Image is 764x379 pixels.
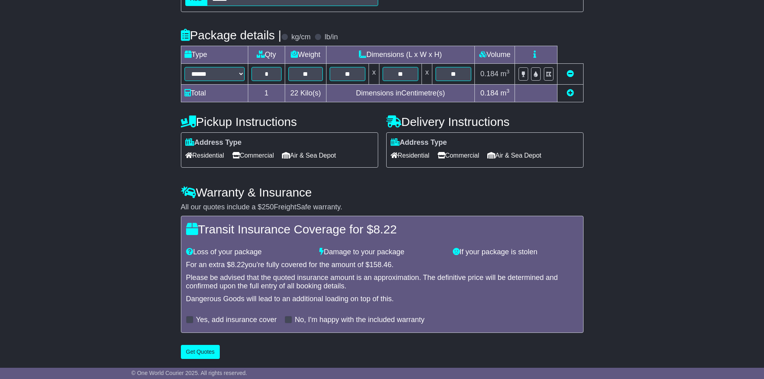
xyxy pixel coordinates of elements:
[186,295,578,304] div: Dangerous Goods will lead to an additional loading on top of this.
[487,149,541,162] span: Air & Sea Depot
[282,149,336,162] span: Air & Sea Depot
[295,316,425,324] label: No, I'm happy with the included warranty
[480,70,499,78] span: 0.184
[475,46,515,64] td: Volume
[507,88,510,94] sup: 3
[181,203,584,212] div: All our quotes include a $ FreightSafe warranty.
[507,69,510,75] sup: 3
[373,223,397,236] span: 8.22
[181,85,248,102] td: Total
[326,46,475,64] td: Dimensions (L x W x H)
[480,89,499,97] span: 0.184
[185,138,242,147] label: Address Type
[231,261,245,269] span: 8.22
[391,149,430,162] span: Residential
[449,248,582,257] div: If your package is stolen
[369,64,379,85] td: x
[501,70,510,78] span: m
[181,46,248,64] td: Type
[181,28,282,42] h4: Package details |
[290,89,298,97] span: 22
[132,370,247,376] span: © One World Courier 2025. All rights reserved.
[422,64,432,85] td: x
[196,316,277,324] label: Yes, add insurance cover
[248,85,285,102] td: 1
[262,203,274,211] span: 250
[186,261,578,270] div: For an extra $ you're fully covered for the amount of $ .
[291,33,310,42] label: kg/cm
[182,248,316,257] div: Loss of your package
[181,345,220,359] button: Get Quotes
[386,115,584,128] h4: Delivery Instructions
[285,46,326,64] td: Weight
[181,186,584,199] h4: Warranty & Insurance
[326,85,475,102] td: Dimensions in Centimetre(s)
[324,33,338,42] label: lb/in
[232,149,274,162] span: Commercial
[567,70,574,78] a: Remove this item
[501,89,510,97] span: m
[185,149,224,162] span: Residential
[438,149,479,162] span: Commercial
[181,115,378,128] h4: Pickup Instructions
[369,261,391,269] span: 158.46
[186,223,578,236] h4: Transit Insurance Coverage for $
[248,46,285,64] td: Qty
[391,138,447,147] label: Address Type
[285,85,326,102] td: Kilo(s)
[186,274,578,291] div: Please be advised that the quoted insurance amount is an approximation. The definitive price will...
[567,89,574,97] a: Add new item
[315,248,449,257] div: Damage to your package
